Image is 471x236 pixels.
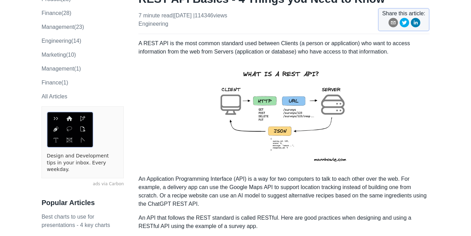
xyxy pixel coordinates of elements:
a: finance(28) [41,10,71,16]
a: Finance(1) [41,80,68,86]
a: management(23) [41,24,84,30]
img: ads via Carbon [47,112,93,148]
p: A REST API is the most common standard used between Clients (a person or application) who want to... [138,39,429,56]
a: Design and Development tips in your inbox. Every weekday. [47,153,119,173]
a: ads via Carbon [41,181,124,187]
p: 7 minute read | [DATE] [138,11,227,28]
img: rest-api [208,62,360,169]
p: An Application Programming Interface (API) is a way for two computers to talk to each other over ... [138,175,429,208]
span: Share this article: [382,9,425,18]
a: engineering(14) [41,38,81,44]
a: Management(1) [41,66,81,72]
a: Best charts to use for presentations - 4 key charts [41,214,110,228]
button: email [388,18,398,30]
p: An API that follows the REST standard is called RESTful. Here are good practices when designing a... [138,214,429,230]
a: All Articles [41,93,67,99]
a: marketing(10) [41,52,76,58]
span: | 114346 views [193,13,227,18]
h3: Popular Articles [41,198,124,207]
button: twitter [400,18,409,30]
a: engineering [138,21,168,27]
button: linkedin [411,18,420,30]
